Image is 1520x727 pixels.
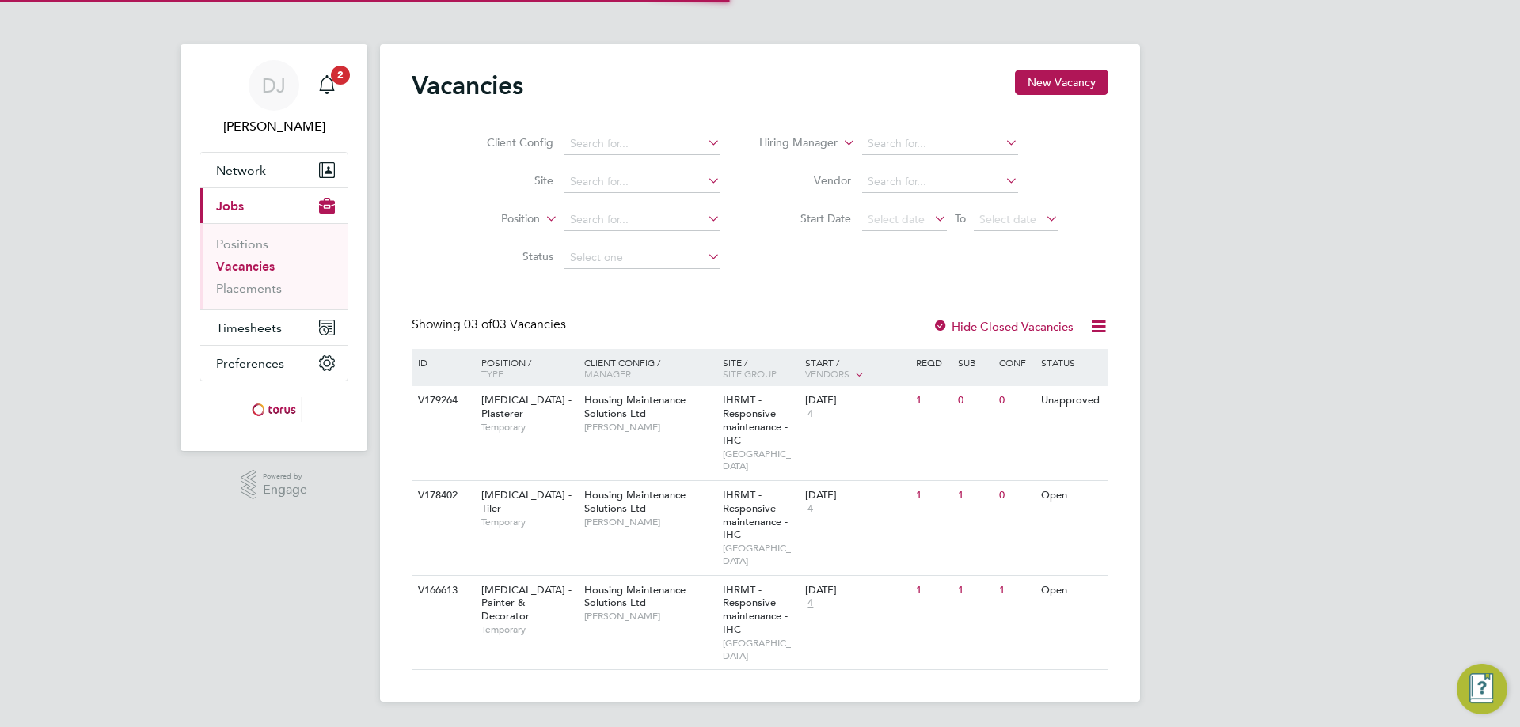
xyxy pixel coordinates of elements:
[995,349,1036,376] div: Conf
[723,542,798,566] span: [GEOGRAPHIC_DATA]
[462,135,553,150] label: Client Config
[1037,576,1106,605] div: Open
[805,407,815,421] span: 4
[464,316,566,332] span: 03 Vacancies
[481,488,572,515] span: [MEDICAL_DATA] - Tiler
[723,448,798,472] span: [GEOGRAPHIC_DATA]
[912,481,953,510] div: 1
[954,349,995,376] div: Sub
[912,386,953,415] div: 1
[805,489,908,502] div: [DATE]
[200,310,348,345] button: Timesheets
[412,70,523,101] h2: Vacancies
[216,320,282,335] span: Timesheets
[805,394,908,407] div: [DATE]
[200,153,348,187] button: Network
[263,483,307,497] span: Engage
[954,481,995,510] div: 1
[723,583,788,637] span: IHRMT - Responsive maintenance - IHC
[199,117,348,136] span: Daniel Johnson
[481,623,576,636] span: Temporary
[1037,386,1106,415] div: Unapproved
[311,60,343,111] a: 2
[199,60,348,136] a: DJ[PERSON_NAME]
[805,584,908,597] div: [DATE]
[584,610,715,623] span: [PERSON_NAME]
[462,249,553,263] label: Status
[950,208,971,229] span: To
[584,488,686,515] span: Housing Maintenance Solutions Ltd
[995,386,1036,415] div: 0
[481,393,572,420] span: [MEDICAL_DATA] - Plasterer
[584,393,686,420] span: Housing Maintenance Solutions Ltd
[263,470,307,483] span: Powered by
[199,397,348,422] a: Go to home page
[564,209,720,231] input: Search for...
[954,386,995,415] div: 0
[481,516,576,528] span: Temporary
[1037,481,1106,510] div: Open
[995,576,1036,605] div: 1
[801,349,912,388] div: Start /
[262,75,286,96] span: DJ
[747,135,838,151] label: Hiring Manager
[331,66,350,85] span: 2
[805,367,849,380] span: Vendors
[564,247,720,269] input: Select one
[1015,70,1108,95] button: New Vacancy
[481,583,572,623] span: [MEDICAL_DATA] - Painter & Decorator
[580,349,719,387] div: Client Config /
[216,163,266,178] span: Network
[216,356,284,371] span: Preferences
[1037,349,1106,376] div: Status
[995,481,1036,510] div: 0
[584,583,686,610] span: Housing Maintenance Solutions Ltd
[216,281,282,296] a: Placements
[723,488,788,542] span: IHRMT - Responsive maintenance - IHC
[1457,664,1507,714] button: Engage Resource Center
[414,386,469,415] div: V179264
[912,576,953,605] div: 1
[805,502,815,516] span: 4
[241,470,308,500] a: Powered byEngage
[862,171,1018,193] input: Search for...
[979,212,1036,226] span: Select date
[414,349,469,376] div: ID
[216,237,268,252] a: Positions
[462,173,553,187] label: Site
[246,397,302,422] img: torus-logo-retina.png
[200,223,348,309] div: Jobs
[469,349,580,387] div: Position /
[862,133,1018,155] input: Search for...
[954,576,995,605] div: 1
[564,133,720,155] input: Search for...
[449,211,540,227] label: Position
[760,211,851,225] label: Start Date
[584,367,631,380] span: Manager
[216,199,244,214] span: Jobs
[200,188,348,223] button: Jobs
[216,259,275,274] a: Vacancies
[414,481,469,510] div: V178402
[180,44,367,451] nav: Main navigation
[481,421,576,434] span: Temporary
[805,596,815,610] span: 4
[481,367,503,380] span: Type
[719,349,802,387] div: Site /
[584,421,715,434] span: [PERSON_NAME]
[933,319,1073,334] label: Hide Closed Vacancies
[584,516,715,528] span: [PERSON_NAME]
[564,171,720,193] input: Search for...
[723,367,777,380] span: Site Group
[200,346,348,381] button: Preferences
[723,637,798,661] span: [GEOGRAPHIC_DATA]
[912,349,953,376] div: Reqd
[723,393,788,447] span: IHRMT - Responsive maintenance - IHC
[414,576,469,605] div: V166613
[464,316,492,332] span: 03 of
[412,316,569,333] div: Showing
[868,212,925,226] span: Select date
[760,173,851,187] label: Vendor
